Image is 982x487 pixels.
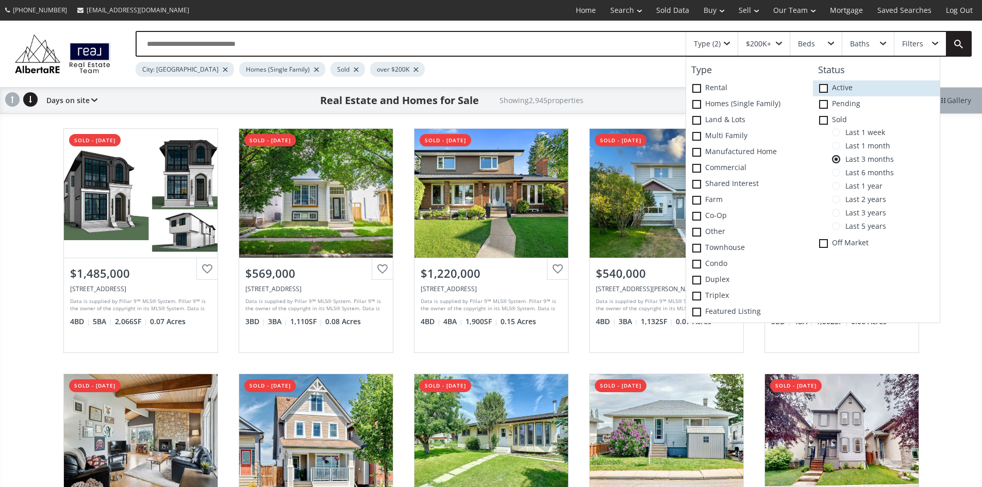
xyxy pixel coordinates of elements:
[694,40,721,47] div: Type (2)
[686,192,813,208] label: Farm
[245,284,387,293] div: 41 Inverness Park SE, Calgary, AB T2Z3E3
[87,6,189,14] span: [EMAIL_ADDRESS][DOMAIN_NAME]
[686,224,813,240] label: Other
[13,6,67,14] span: [PHONE_NUMBER]
[686,288,813,304] label: Triplex
[596,284,737,293] div: 11 Erin Ridge Road SE, Calgary, AB T2B 2W2
[939,95,971,106] span: Gallery
[902,40,923,47] div: Filters
[641,316,673,327] span: 1,132 SF
[840,142,890,150] span: Last 1 month
[840,169,894,177] span: Last 6 months
[245,297,384,313] div: Data is supplied by Pillar 9™ MLS® System. Pillar 9™ is the owner of the copyright in its MLS® Sy...
[10,32,115,76] img: Logo
[813,96,940,112] label: Pending
[104,433,178,444] div: View Photos & Details
[813,65,940,75] h4: Status
[279,433,353,444] div: View Photos & Details
[813,80,940,96] label: Active
[421,265,562,281] div: $1,220,000
[596,316,616,327] span: 4 BD
[686,160,813,176] label: Commercial
[746,40,771,47] div: $200K+
[70,316,90,327] span: 4 BD
[850,40,870,47] div: Baths
[840,209,886,217] span: Last 3 years
[325,316,361,327] span: 0.08 Acres
[840,195,886,204] span: Last 2 years
[686,240,813,256] label: Townhouse
[465,316,498,327] span: 1,900 SF
[676,316,711,327] span: 0.07 Acres
[813,236,940,251] label: Off Market
[840,128,885,137] span: Last 1 week
[596,297,735,313] div: Data is supplied by Pillar 9™ MLS® System. Pillar 9™ is the owner of the copyright in its MLS® Sy...
[501,316,536,327] span: 0.15 Acres
[290,316,323,327] span: 1,110 SF
[813,112,940,128] label: Sold
[840,182,883,190] span: Last 1 year
[268,316,288,327] span: 3 BA
[70,297,209,313] div: Data is supplied by Pillar 9™ MLS® System. Pillar 9™ is the owner of the copyright in its MLS® Sy...
[330,62,365,77] div: Sold
[53,118,228,363] a: sold - [DATE]$1,485,000[STREET_ADDRESS]Data is supplied by Pillar 9™ MLS® System. Pillar 9™ is th...
[370,62,425,77] div: over $200K
[686,176,813,192] label: Shared Interest
[70,265,211,281] div: $1,485,000
[72,1,194,20] a: [EMAIL_ADDRESS][DOMAIN_NAME]
[686,112,813,128] label: Land & Lots
[840,155,894,163] span: Last 3 months
[629,433,704,444] div: View Photos & Details
[686,65,813,75] h4: Type
[136,62,234,77] div: City: [GEOGRAPHIC_DATA]
[104,188,178,198] div: View Photos & Details
[421,316,441,327] span: 4 BD
[150,316,186,327] span: 0.07 Acres
[686,128,813,144] label: Multi family
[245,316,265,327] span: 3 BD
[686,272,813,288] label: Duplex
[686,96,813,112] label: Homes (Single Family)
[93,316,112,327] span: 5 BA
[70,284,211,293] div: 4015 15A Street SW, Calgary, AB T2T 4C8
[41,88,97,113] div: Days on site
[579,118,754,363] a: sold - [DATE]$540,000[STREET_ADDRESS][PERSON_NAME]Data is supplied by Pillar 9™ MLS® System. Pill...
[421,284,562,293] div: 47 Lake Twintree Place SE, Calgary, AB T2J 2X4
[443,316,463,327] span: 4 BA
[927,88,982,113] div: Gallery
[454,188,528,198] div: View Photos & Details
[686,256,813,272] label: Condo
[454,433,528,444] div: View Photos & Details
[279,188,353,198] div: View Photos & Details
[421,297,559,313] div: Data is supplied by Pillar 9™ MLS® System. Pillar 9™ is the owner of the copyright in its MLS® Sy...
[686,208,813,224] label: Co-op
[619,316,638,327] span: 3 BA
[245,265,387,281] div: $569,000
[686,144,813,160] label: Manufactured Home
[798,40,815,47] div: Beds
[840,222,886,230] span: Last 5 years
[115,316,147,327] span: 2,066 SF
[239,62,325,77] div: Homes (Single Family)
[320,93,479,108] h1: Real Estate and Homes for Sale
[686,80,813,96] label: Rental
[596,265,737,281] div: $540,000
[404,118,579,363] a: sold - [DATE]$1,220,000[STREET_ADDRESS]Data is supplied by Pillar 9™ MLS® System. Pillar 9™ is th...
[686,304,813,320] label: Featured Listing
[629,188,704,198] div: View Photos & Details
[500,96,584,104] h2: Showing 2,945 properties
[805,433,879,444] div: View Photos & Details
[228,118,404,363] a: sold - [DATE]$569,000[STREET_ADDRESS]Data is supplied by Pillar 9™ MLS® System. Pillar 9™ is the ...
